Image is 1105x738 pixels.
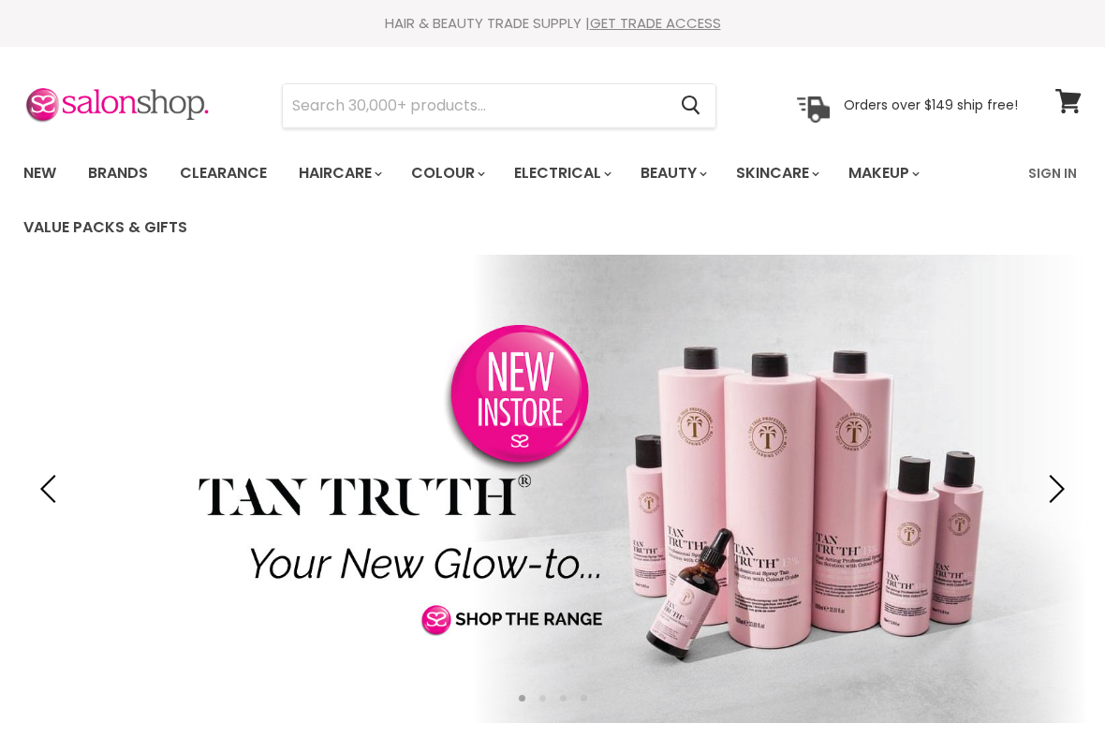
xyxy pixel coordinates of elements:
button: Next [1035,470,1072,508]
a: Beauty [626,154,718,193]
a: Electrical [500,154,623,193]
a: Skincare [722,154,831,193]
button: Previous [33,470,70,508]
input: Search [283,84,666,127]
a: Sign In [1017,154,1088,193]
a: New [9,154,70,193]
a: Value Packs & Gifts [9,208,201,247]
button: Search [666,84,715,127]
ul: Main menu [9,146,1017,255]
li: Page dot 1 [519,695,525,701]
a: Colour [397,154,496,193]
li: Page dot 4 [581,695,587,701]
li: Page dot 2 [539,695,546,701]
li: Page dot 3 [560,695,567,701]
p: Orders over $149 ship free! [844,96,1018,113]
a: Clearance [166,154,281,193]
a: Makeup [834,154,931,193]
form: Product [282,83,716,128]
a: Brands [74,154,162,193]
a: Haircare [285,154,393,193]
iframe: Gorgias live chat messenger [1011,650,1086,719]
a: GET TRADE ACCESS [590,13,721,33]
